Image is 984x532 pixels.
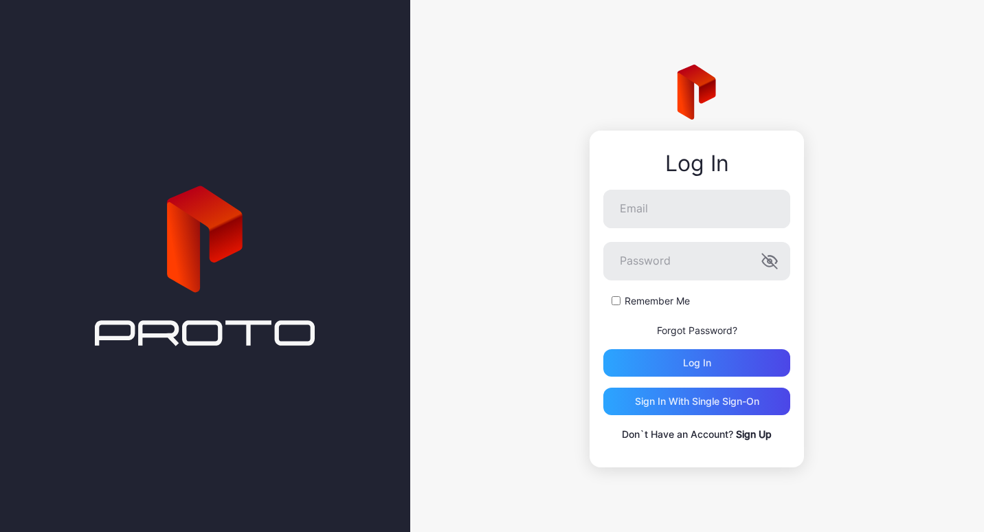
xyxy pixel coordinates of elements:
[625,294,690,308] label: Remember Me
[761,253,778,269] button: Password
[657,324,737,336] a: Forgot Password?
[603,151,790,176] div: Log In
[736,428,772,440] a: Sign Up
[683,357,711,368] div: Log in
[603,242,790,280] input: Password
[603,349,790,377] button: Log in
[603,388,790,415] button: Sign in With Single Sign-On
[603,190,790,228] input: Email
[603,426,790,443] p: Don`t Have an Account?
[635,396,759,407] div: Sign in With Single Sign-On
